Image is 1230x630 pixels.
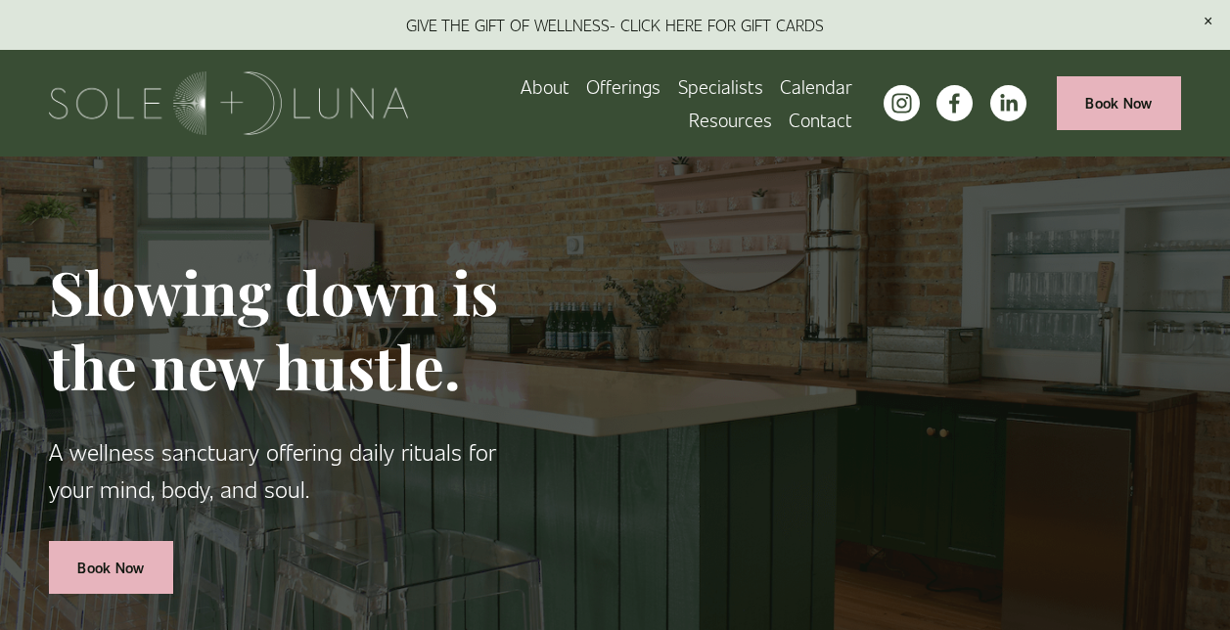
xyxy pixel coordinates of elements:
[689,105,772,134] span: Resources
[936,85,973,121] a: facebook-unauth
[49,254,515,402] h1: Slowing down is the new hustle.
[521,69,569,103] a: About
[789,103,852,136] a: Contact
[49,541,172,595] a: Book Now
[49,71,408,135] img: Sole + Luna
[1057,76,1180,130] a: Book Now
[689,103,772,136] a: folder dropdown
[884,85,920,121] a: instagram-unauth
[586,69,661,103] a: folder dropdown
[990,85,1026,121] a: LinkedIn
[586,71,661,101] span: Offerings
[678,69,763,103] a: Specialists
[780,69,852,103] a: Calendar
[49,433,515,507] p: A wellness sanctuary offering daily rituals for your mind, body, and soul.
